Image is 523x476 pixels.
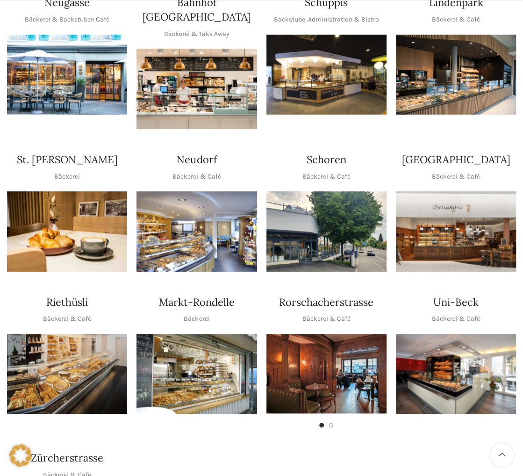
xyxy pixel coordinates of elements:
p: Bäckerei & Take Away [164,29,229,39]
img: Neudorf_1 [136,191,257,272]
h4: Schoren [307,152,346,167]
img: 0842cc03-b884-43c1-a0c9-0889ef9087d6 copy [266,191,387,272]
p: Backstube, Administration & Bistro [274,14,379,25]
div: 1 / 1 [396,334,516,414]
p: Bäckerei & Café [172,172,221,182]
p: Bäckerei & Café [432,314,480,324]
img: 017-e1571925257345 [396,35,516,115]
li: Go to slide 2 [329,423,333,427]
img: rechts_09-1 [396,334,516,414]
div: 1 / 1 [136,49,257,129]
li: Go to slide 1 [319,423,324,427]
img: schwyter-23 [7,191,127,272]
p: Bäckerei & Café [302,314,351,324]
h4: Markt-Rondelle [159,295,235,310]
img: Rondelle_1 [136,334,257,414]
p: Bäckerei & Café [432,172,480,182]
img: 150130-Schwyter-013 [266,35,387,115]
div: 1 / 1 [7,191,127,272]
img: Schwyter-1800x900 [396,191,516,272]
p: Bäckerei & Café [302,172,351,182]
img: Neugasse [7,35,127,115]
h4: St. [PERSON_NAME] [17,152,118,167]
div: 1 / 1 [7,334,127,414]
div: 1 / 1 [396,35,516,115]
h4: Rorschacherstrasse [279,295,373,310]
a: Scroll to top button [490,443,514,467]
p: Bäckerei & Café [43,314,91,324]
h4: Uni-Beck [433,295,479,310]
img: Bahnhof St. Gallen [136,49,257,129]
div: 1 / 1 [7,35,127,115]
div: 1 / 1 [396,191,516,272]
img: Riethüsli-2 [7,334,127,414]
h4: Neudorf [177,152,216,167]
div: 1 / 1 [136,334,257,414]
h4: [GEOGRAPHIC_DATA] [401,152,510,167]
div: 1 / 1 [266,35,387,115]
img: Rorschacherstrasse [266,334,387,414]
p: Bäckerei [184,314,209,324]
div: 1 / 1 [266,191,387,272]
p: Bäckerei & Café [432,14,480,25]
p: Bäckerei & Backstuben Café [25,14,109,25]
h4: Zürcherstrasse [31,451,103,465]
div: 1 / 2 [266,334,387,414]
h4: Riethüsli [46,295,88,310]
div: 1 / 1 [136,191,257,272]
p: Bäckerei [54,172,80,182]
